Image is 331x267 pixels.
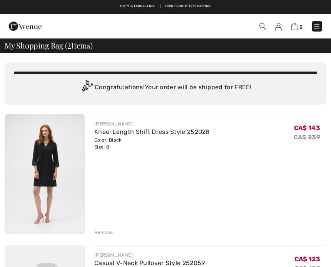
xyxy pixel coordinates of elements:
div: [PERSON_NAME] [94,252,205,259]
a: 2 [291,22,303,31]
span: My Shopping Bag ( Items) [5,42,93,49]
a: 1ère Avenue [9,22,42,29]
s: CA$ 239 [294,133,320,141]
span: 2 [67,40,71,50]
a: Knee-Length Shift Dress Style 252028 [94,128,210,135]
img: Menu [313,23,321,30]
img: 1ère Avenue [9,18,42,34]
div: [PERSON_NAME] [94,120,210,127]
div: Remove [94,229,113,236]
img: My Info [275,23,282,30]
a: Casual V-Neck Pullover Style 252059 [94,259,205,267]
div: Color: Black Size: 8 [94,137,210,150]
span: CA$ 123 [294,255,320,263]
img: Shopping Bag [291,23,298,30]
div: Congratulations! Your order will be shipped for FREE! [14,80,317,95]
span: CA$ 143 [294,124,320,132]
span: 2 [299,24,303,30]
img: Search [259,23,266,30]
img: Knee-Length Shift Dress Style 252028 [5,114,85,234]
img: Congratulation2.svg [79,80,95,95]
